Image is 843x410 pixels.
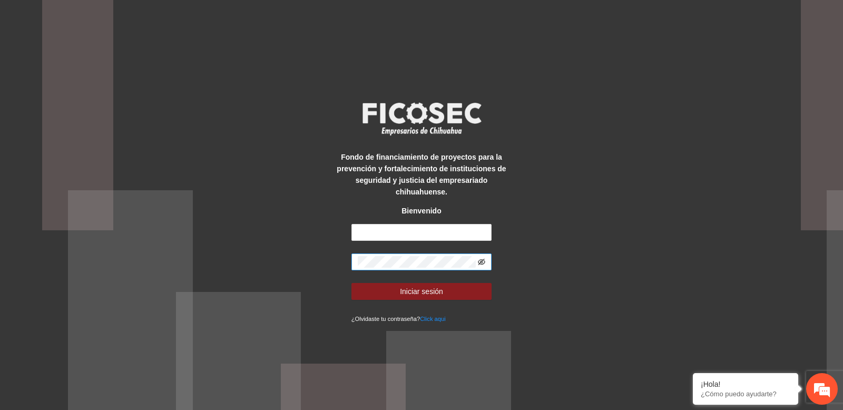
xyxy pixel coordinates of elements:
span: Iniciar sesión [400,286,443,297]
span: eye-invisible [478,258,485,266]
div: ¡Hola! [701,380,790,388]
button: Iniciar sesión [351,283,492,300]
strong: Bienvenido [401,207,441,215]
strong: Fondo de financiamiento de proyectos para la prevención y fortalecimiento de instituciones de seg... [337,153,506,196]
small: ¿Olvidaste tu contraseña? [351,316,446,322]
p: ¿Cómo puedo ayudarte? [701,390,790,398]
a: Click aqui [420,316,446,322]
img: logo [356,99,487,138]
